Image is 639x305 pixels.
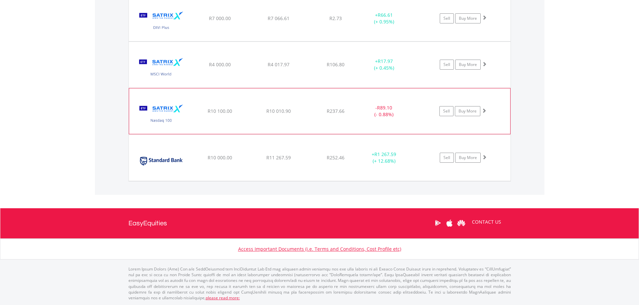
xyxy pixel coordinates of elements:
[439,106,454,116] a: Sell
[268,15,289,21] span: R7 066.61
[132,143,190,179] img: EQU.ZA.SBK.png
[132,4,190,40] img: EQU.ZA.STXDIV.png
[266,108,291,114] span: R10 010.90
[456,213,467,233] a: Huawei
[327,154,344,161] span: R252.46
[377,104,392,111] span: R89.10
[327,108,344,114] span: R237.66
[455,153,481,163] a: Buy More
[440,60,454,70] a: Sell
[208,154,232,161] span: R10 000.00
[359,104,409,118] div: - (- 0.88%)
[209,15,231,21] span: R7 000.00
[359,58,410,71] div: + (+ 0.45%)
[374,151,396,157] span: R1 267.59
[128,266,511,301] p: Lorem Ipsum Dolors (Ame) Con a/e SeddOeiusmod tem InciDiduntut Lab Etd mag aliquaen admin veniamq...
[378,12,393,18] span: R66.61
[329,15,342,21] span: R2.73
[268,61,289,68] span: R4 017.97
[206,295,240,301] a: please read more:
[209,61,231,68] span: R4 000.00
[266,154,291,161] span: R11 267.59
[440,13,454,23] a: Sell
[238,246,401,252] a: Access Important Documents (i.e. Terms and Conditions, Cost Profile etc)
[208,108,232,114] span: R10 100.00
[455,13,481,23] a: Buy More
[440,153,454,163] a: Sell
[327,61,344,68] span: R106.80
[132,97,190,132] img: EQU.ZA.STXNDQ.png
[359,151,410,164] div: + (+ 12.68%)
[467,213,506,231] a: CONTACT US
[444,213,456,233] a: Apple
[378,58,393,64] span: R17.97
[455,60,481,70] a: Buy More
[432,213,444,233] a: Google Play
[132,50,190,86] img: EQU.ZA.STXWDM.png
[359,12,410,25] div: + (+ 0.95%)
[128,208,167,238] a: EasyEquities
[455,106,480,116] a: Buy More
